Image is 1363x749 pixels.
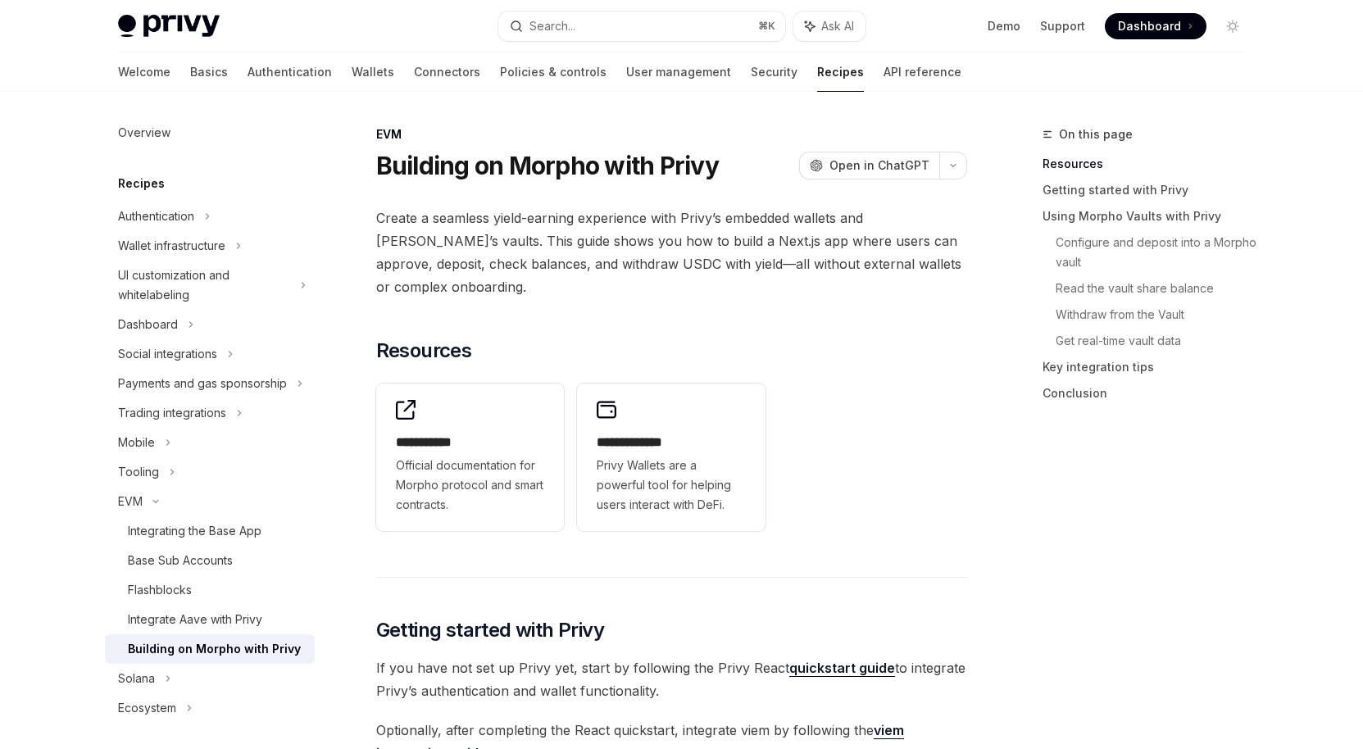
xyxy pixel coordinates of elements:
[105,546,315,575] a: Base Sub Accounts
[1118,18,1181,34] span: Dashboard
[128,610,262,629] div: Integrate Aave with Privy
[751,52,797,92] a: Security
[1056,229,1259,275] a: Configure and deposit into a Morpho vault
[118,698,176,718] div: Ecosystem
[128,580,192,600] div: Flashblocks
[793,11,866,41] button: Ask AI
[118,123,170,143] div: Overview
[376,384,565,531] a: **** **** *Official documentation for Morpho protocol and smart contracts.
[118,433,155,452] div: Mobile
[988,18,1020,34] a: Demo
[376,338,472,364] span: Resources
[498,11,785,41] button: Search...⌘K
[118,52,170,92] a: Welcome
[118,315,178,334] div: Dashboard
[118,207,194,226] div: Authentication
[118,669,155,688] div: Solana
[414,52,480,92] a: Connectors
[396,456,545,515] span: Official documentation for Morpho protocol and smart contracts.
[105,516,315,546] a: Integrating the Base App
[118,344,217,364] div: Social integrations
[789,660,895,677] a: quickstart guide
[105,605,315,634] a: Integrate Aave with Privy
[118,174,165,193] h5: Recipes
[128,639,301,659] div: Building on Morpho with Privy
[884,52,961,92] a: API reference
[128,551,233,570] div: Base Sub Accounts
[105,118,315,148] a: Overview
[758,20,775,33] span: ⌘ K
[821,18,854,34] span: Ask AI
[190,52,228,92] a: Basics
[118,15,220,38] img: light logo
[376,126,967,143] div: EVM
[500,52,607,92] a: Policies & controls
[118,266,290,305] div: UI customization and whitelabeling
[1220,13,1246,39] button: Toggle dark mode
[118,374,287,393] div: Payments and gas sponsorship
[799,152,939,179] button: Open in ChatGPT
[597,456,746,515] span: Privy Wallets are a powerful tool for helping users interact with DeFi.
[376,656,967,702] span: If you have not set up Privy yet, start by following the Privy React to integrate Privy’s authent...
[577,384,766,531] a: **** **** ***Privy Wallets are a powerful tool for helping users interact with DeFi.
[1043,354,1259,380] a: Key integration tips
[118,403,226,423] div: Trading integrations
[829,157,929,174] span: Open in ChatGPT
[1043,177,1259,203] a: Getting started with Privy
[1056,302,1259,328] a: Withdraw from the Vault
[529,16,575,36] div: Search...
[376,617,604,643] span: Getting started with Privy
[1040,18,1085,34] a: Support
[1043,380,1259,406] a: Conclusion
[817,52,864,92] a: Recipes
[118,462,159,482] div: Tooling
[626,52,731,92] a: User management
[352,52,394,92] a: Wallets
[1056,328,1259,354] a: Get real-time vault data
[105,575,315,605] a: Flashblocks
[1059,125,1133,144] span: On this page
[1105,13,1206,39] a: Dashboard
[118,236,225,256] div: Wallet infrastructure
[105,634,315,664] a: Building on Morpho with Privy
[376,151,719,180] h1: Building on Morpho with Privy
[1056,275,1259,302] a: Read the vault share balance
[248,52,332,92] a: Authentication
[1043,151,1259,177] a: Resources
[1043,203,1259,229] a: Using Morpho Vaults with Privy
[118,492,143,511] div: EVM
[128,521,261,541] div: Integrating the Base App
[376,207,967,298] span: Create a seamless yield-earning experience with Privy’s embedded wallets and [PERSON_NAME]’s vaul...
